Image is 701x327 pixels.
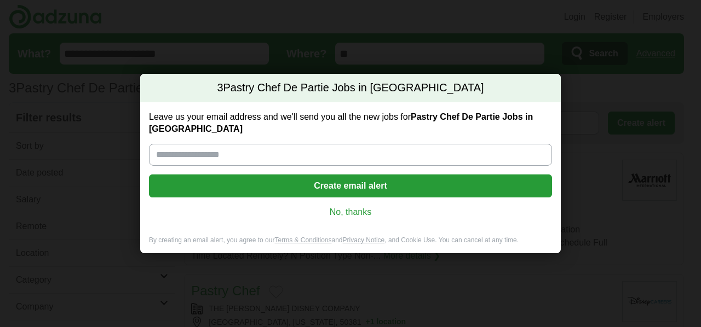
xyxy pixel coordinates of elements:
[274,236,331,244] a: Terms & Conditions
[149,174,552,197] button: Create email alert
[217,80,223,96] span: 3
[343,236,385,244] a: Privacy Notice
[140,74,561,102] h2: Pastry Chef De Partie Jobs in [GEOGRAPHIC_DATA]
[149,111,552,135] label: Leave us your email address and we'll send you all the new jobs for
[158,206,543,218] a: No, thanks
[149,112,533,133] strong: Pastry Chef De Partie Jobs in [GEOGRAPHIC_DATA]
[140,236,561,254] div: By creating an email alert, you agree to our and , and Cookie Use. You can cancel at any time.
